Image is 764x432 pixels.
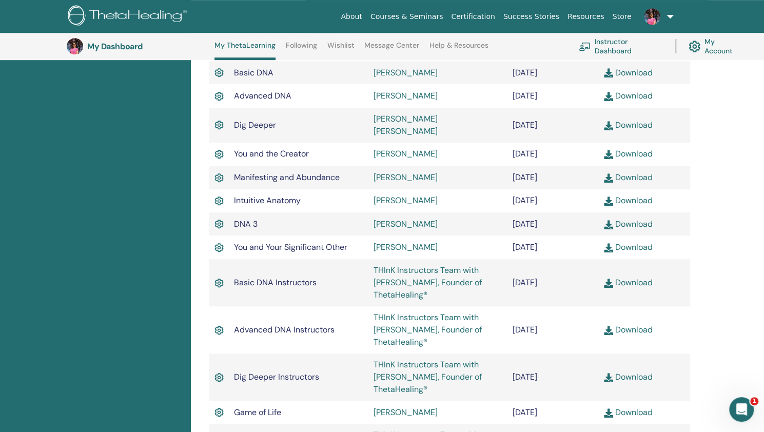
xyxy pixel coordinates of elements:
a: Instructor Dashboard [579,35,663,57]
img: Active Certificate [214,406,223,419]
span: 1 [750,397,758,405]
a: [PERSON_NAME] [PERSON_NAME] [373,113,437,136]
img: Active Certificate [214,148,223,161]
a: [PERSON_NAME] [373,219,437,229]
td: [DATE] [507,235,599,259]
a: Download [604,120,653,130]
a: Following [286,41,317,57]
a: Store [609,7,636,26]
a: [PERSON_NAME] [373,67,437,78]
img: Active Certificate [214,324,223,337]
a: THInK Instructors Team with [PERSON_NAME], Founder of ThetaHealing® [373,312,481,347]
img: Active Certificate [214,277,223,289]
h3: My Dashboard [87,42,190,51]
td: [DATE] [507,108,599,143]
a: Resources [563,7,609,26]
a: Download [604,242,653,252]
img: default.jpg [644,8,660,25]
a: [PERSON_NAME] [373,242,437,252]
iframe: Intercom live chat [729,397,754,422]
a: My Account [689,35,743,57]
span: Basic DNA [234,67,273,78]
span: Game of Life [234,407,281,418]
a: [PERSON_NAME] [373,90,437,101]
a: THInK Instructors Team with [PERSON_NAME], Founder of ThetaHealing® [373,265,481,300]
a: Download [604,148,653,159]
a: THInK Instructors Team with [PERSON_NAME], Founder of ThetaHealing® [373,359,481,395]
a: Help & Resources [429,41,488,57]
a: Download [604,324,653,335]
img: logo.png [68,5,190,28]
td: [DATE] [507,212,599,235]
a: Wishlist [327,41,355,57]
a: [PERSON_NAME] [373,407,437,418]
td: [DATE] [507,354,599,401]
td: [DATE] [507,401,599,424]
img: default.jpg [67,38,83,54]
a: Message Center [364,41,419,57]
img: download.svg [604,408,613,418]
span: You and the Creator [234,148,309,159]
a: Download [604,195,653,206]
img: download.svg [604,121,613,130]
img: download.svg [604,173,613,183]
span: DNA 3 [234,219,258,229]
td: [DATE] [507,259,599,306]
span: Manifesting and Abundance [234,172,340,183]
img: Active Certificate [214,194,223,207]
a: Success Stories [499,7,563,26]
a: My ThetaLearning [214,41,276,60]
img: download.svg [604,197,613,206]
span: Advanced DNA [234,90,291,101]
img: Active Certificate [214,119,223,131]
a: [PERSON_NAME] [373,148,437,159]
a: Download [604,407,653,418]
a: Download [604,277,653,288]
td: [DATE] [507,61,599,84]
img: download.svg [604,68,613,77]
img: Active Certificate [214,66,223,79]
a: Download [604,219,653,229]
img: download.svg [604,220,613,229]
img: Active Certificate [214,171,223,184]
a: Download [604,371,653,382]
a: [PERSON_NAME] [373,172,437,183]
td: [DATE] [507,189,599,212]
td: [DATE] [507,166,599,189]
span: Intuitive Anatomy [234,195,301,206]
img: Active Certificate [214,218,223,230]
a: Download [604,90,653,101]
a: Courses & Seminars [366,7,447,26]
a: Download [604,67,653,78]
span: You and Your Significant Other [234,242,347,252]
a: [PERSON_NAME] [373,195,437,206]
img: download.svg [604,373,613,382]
td: [DATE] [507,84,599,107]
img: cog.svg [689,38,700,55]
a: Certification [447,7,499,26]
a: About [337,7,366,26]
td: [DATE] [507,306,599,354]
img: chalkboard-teacher.svg [579,42,591,51]
span: Basic DNA Instructors [234,277,317,288]
span: Dig Deeper Instructors [234,371,319,382]
img: Active Certificate [214,241,223,254]
td: [DATE] [507,143,599,166]
img: download.svg [604,150,613,159]
img: Active Certificate [214,371,223,384]
span: Dig Deeper [234,120,276,130]
a: Download [604,172,653,183]
img: download.svg [604,243,613,252]
span: Advanced DNA Instructors [234,324,335,335]
img: Active Certificate [214,90,223,103]
img: download.svg [604,326,613,335]
img: download.svg [604,92,613,101]
img: download.svg [604,279,613,288]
